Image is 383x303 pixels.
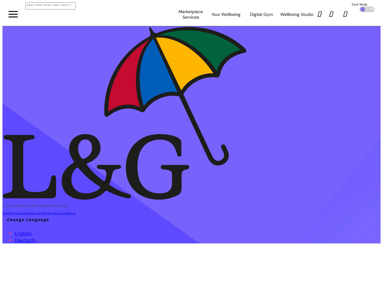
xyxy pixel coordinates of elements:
div: Marketplace Services [173,5,208,24]
a: Privacy Policy [27,211,47,215]
a: Content Sources [2,211,27,215]
div: OFF [359,6,376,12]
div: Wellbeing Studio [279,5,315,24]
a: Terms & Conditions [47,211,75,215]
div: Digital Gym [244,5,279,24]
div: Your Wellbeing [208,5,244,24]
a: Deutsch [15,237,35,243]
img: Spectrum.Life logo [2,26,247,200]
div: Dark Mode [352,2,382,6]
button: Change Language [2,215,54,225]
a: English [15,230,32,237]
